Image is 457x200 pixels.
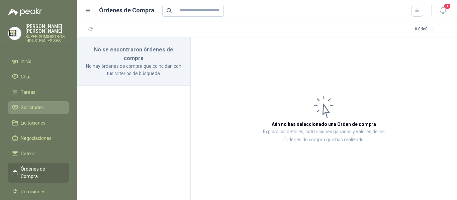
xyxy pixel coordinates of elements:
[8,8,42,16] img: Logo peakr
[85,45,182,62] h3: No se encontraron órdenes de compra
[8,70,69,83] a: Chat
[85,62,182,77] p: No hay órdenes de compra que coincidan con tus criterios de búsqueda.
[25,24,69,33] p: [PERSON_NAME] [PERSON_NAME]
[21,165,63,180] span: Órdenes de Compra
[21,73,31,80] span: Chat
[8,86,69,98] a: Tareas
[258,128,390,144] p: Explora los detalles, cotizaciones ganadas y valores de las Órdenes de compra que has realizado.
[21,104,44,111] span: Solicitudes
[21,88,35,96] span: Tareas
[8,101,69,114] a: Solicitudes
[444,3,451,9] span: 1
[437,5,449,17] button: 1
[21,58,31,65] span: Inicio
[272,121,376,128] h3: Aún no has seleccionado una Orden de compra
[21,135,52,142] span: Negociaciones
[8,27,21,40] img: Company Logo
[8,163,69,183] a: Órdenes de Compra
[8,132,69,145] a: Negociaciones
[21,119,45,127] span: Licitaciones
[8,147,69,160] a: Cotizar
[99,6,154,15] h1: Órdenes de Compra
[25,35,69,43] p: SUPER SUMINISTROS INDUSTRIALES SAS
[21,188,45,195] span: Remisiones
[8,55,69,68] a: Inicio
[8,117,69,129] a: Licitaciones
[415,24,449,35] div: 0 - 0 de 0
[21,150,36,157] span: Cotizar
[8,185,69,198] a: Remisiones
